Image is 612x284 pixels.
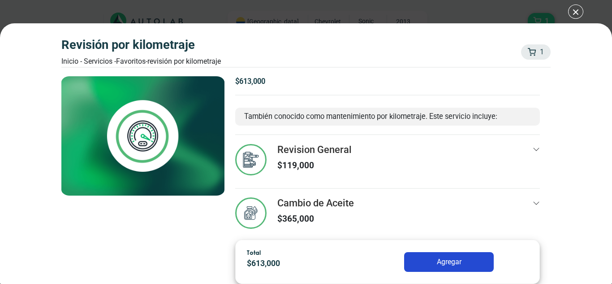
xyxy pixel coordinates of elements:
[244,111,531,122] p: También conocido como mantenimiento por kilometraje. Este servicio incluye:
[277,144,352,156] h3: Revision General
[235,144,267,175] img: revision_general-v3.svg
[61,38,221,52] h3: Revisión por Kilometraje
[61,56,221,67] div: Inicio - Servicios - Favoritos -
[277,197,354,209] h3: Cambio de Aceite
[277,213,354,226] p: $ 365,000
[247,258,356,270] p: $ 613,000
[235,76,540,87] p: $ 613,000
[147,57,221,66] font: Revisión por Kilometraje
[277,159,352,172] p: $ 119,000
[247,249,261,256] span: Total
[404,252,494,272] button: Agregar
[235,197,267,229] img: cambio_de_aceite-v3.svg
